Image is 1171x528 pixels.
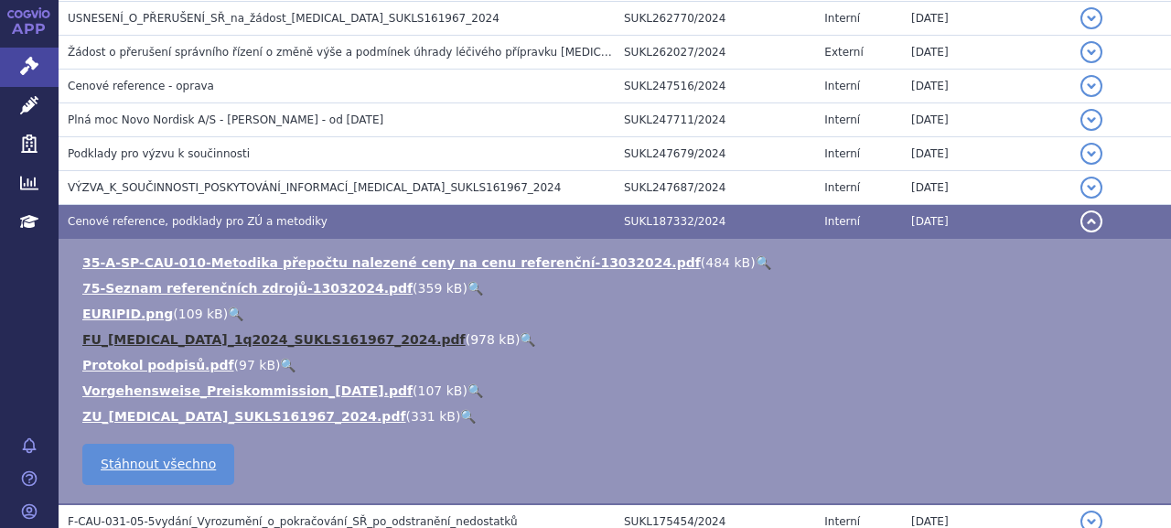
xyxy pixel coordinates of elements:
[902,70,1071,103] td: [DATE]
[1080,41,1102,63] button: detail
[902,171,1071,205] td: [DATE]
[824,113,860,126] span: Interní
[82,332,466,347] a: FU_[MEDICAL_DATA]_1q2024_SUKLS161967_2024.pdf
[68,12,500,25] span: USNESENÍ_O_PŘERUŠENÍ_SŘ_na_žádost_OZEMPIC_SUKLS161967_2024
[824,215,860,228] span: Interní
[82,281,413,296] a: 75-Seznam referenčních zdrojů-13032024.pdf
[1080,7,1102,29] button: detail
[82,383,413,398] a: Vorgehensweise_Preiskommission_[DATE].pdf
[82,358,234,372] a: Protokol podpisů.pdf
[68,113,383,126] span: Plná moc Novo Nordisk A/S - Robert Sýkora - od 26.7.2024
[82,253,1153,272] li: ( )
[902,205,1071,239] td: [DATE]
[1080,143,1102,165] button: detail
[705,255,750,270] span: 484 kB
[615,2,815,36] td: SUKL262770/2024
[467,281,483,296] a: 🔍
[902,2,1071,36] td: [DATE]
[520,332,535,347] a: 🔍
[824,515,860,528] span: Interní
[82,279,1153,297] li: ( )
[418,383,463,398] span: 107 kB
[82,255,701,270] a: 35-A-SP-CAU-010-Metodika přepočtu nalezené ceny na cenu referenční-13032024.pdf
[82,444,234,485] a: Stáhnout všechno
[460,409,476,424] a: 🔍
[615,70,815,103] td: SUKL247516/2024
[1080,75,1102,97] button: detail
[902,137,1071,171] td: [DATE]
[756,255,771,270] a: 🔍
[68,46,765,59] span: Žádost o přerušení správního řízení o změně výše a podmínek úhrady léčivého přípravku OZEMPIC SUK...
[467,383,483,398] a: 🔍
[68,80,214,92] span: Cenové reference - oprava
[824,181,860,194] span: Interní
[615,36,815,70] td: SUKL262027/2024
[82,305,1153,323] li: ( )
[615,103,815,137] td: SUKL247711/2024
[615,205,815,239] td: SUKL187332/2024
[902,103,1071,137] td: [DATE]
[82,409,406,424] a: ZU_[MEDICAL_DATA]_SUKLS161967_2024.pdf
[228,307,243,321] a: 🔍
[68,147,250,160] span: Podklady pro výzvu k součinnosti
[178,307,223,321] span: 109 kB
[68,181,561,194] span: VÝZVA_K_SOUČINNOSTI_POSKYTOVÁNÍ_INFORMACÍ_OZEMPIC_SUKLS161967_2024
[418,281,463,296] span: 359 kB
[902,36,1071,70] td: [DATE]
[82,307,173,321] a: EURIPID.png
[82,407,1153,426] li: ( )
[1080,177,1102,199] button: detail
[68,215,328,228] span: Cenové reference, podklady pro ZÚ a metodiky
[82,330,1153,349] li: ( )
[82,356,1153,374] li: ( )
[615,137,815,171] td: SUKL247679/2024
[470,332,515,347] span: 978 kB
[280,358,295,372] a: 🔍
[239,358,275,372] span: 97 kB
[824,12,860,25] span: Interní
[1080,210,1102,232] button: detail
[411,409,456,424] span: 331 kB
[824,46,863,59] span: Externí
[1080,109,1102,131] button: detail
[824,147,860,160] span: Interní
[824,80,860,92] span: Interní
[68,515,518,528] span: F-CAU-031-05-5vydání_Vyrozumění_o_pokračování_SŘ_po_odstranění_nedostatků
[615,171,815,205] td: SUKL247687/2024
[82,382,1153,400] li: ( )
